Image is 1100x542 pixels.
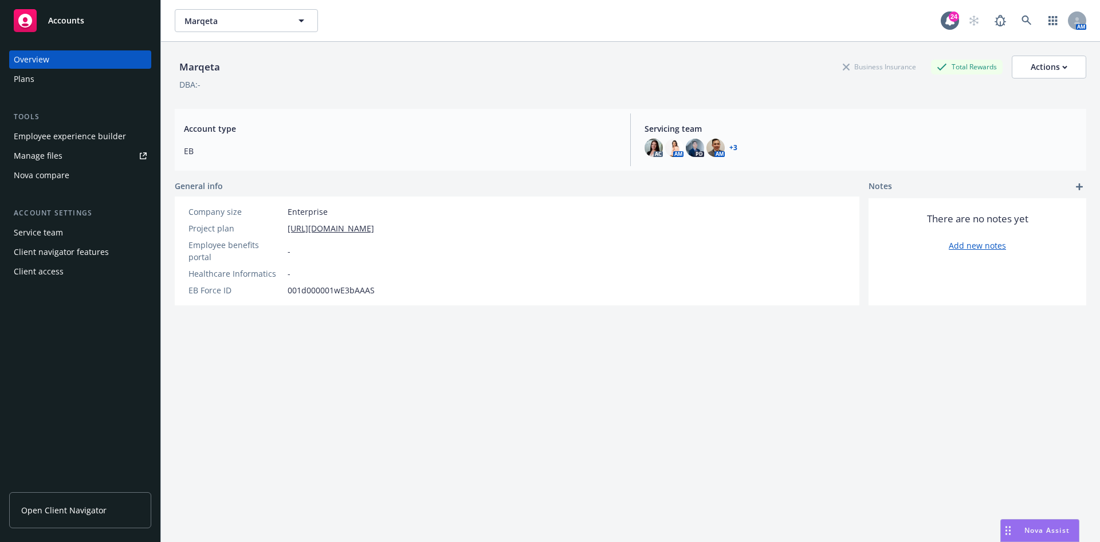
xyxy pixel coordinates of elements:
[14,147,62,165] div: Manage files
[949,239,1006,252] a: Add new notes
[288,222,374,234] a: [URL][DOMAIN_NAME]
[931,60,1003,74] div: Total Rewards
[184,145,616,157] span: EB
[1031,56,1067,78] div: Actions
[14,223,63,242] div: Service team
[14,166,69,184] div: Nova compare
[1001,520,1015,541] div: Drag to move
[949,11,959,22] div: 24
[9,70,151,88] a: Plans
[665,139,683,157] img: photo
[14,50,49,69] div: Overview
[188,239,283,263] div: Employee benefits portal
[1000,519,1079,542] button: Nova Assist
[288,206,328,218] span: Enterprise
[179,78,201,91] div: DBA: -
[1015,9,1038,32] a: Search
[9,166,151,184] a: Nova compare
[9,223,151,242] a: Service team
[175,9,318,32] button: Marqeta
[9,207,151,219] div: Account settings
[1024,525,1070,535] span: Nova Assist
[9,5,151,37] a: Accounts
[14,262,64,281] div: Client access
[645,139,663,157] img: photo
[9,262,151,281] a: Client access
[288,284,375,296] span: 001d000001wE3bAAAS
[869,180,892,194] span: Notes
[989,9,1012,32] a: Report a Bug
[706,139,725,157] img: photo
[48,16,84,25] span: Accounts
[184,15,284,27] span: Marqeta
[9,127,151,146] a: Employee experience builder
[645,123,1077,135] span: Servicing team
[288,245,290,257] span: -
[175,180,223,192] span: General info
[962,9,985,32] a: Start snowing
[14,243,109,261] div: Client navigator features
[175,60,225,74] div: Marqeta
[9,147,151,165] a: Manage files
[188,222,283,234] div: Project plan
[1012,56,1086,78] button: Actions
[9,243,151,261] a: Client navigator features
[9,111,151,123] div: Tools
[14,70,34,88] div: Plans
[188,268,283,280] div: Healthcare Informatics
[288,268,290,280] span: -
[1042,9,1064,32] a: Switch app
[184,123,616,135] span: Account type
[729,144,737,151] a: +3
[21,504,107,516] span: Open Client Navigator
[1072,180,1086,194] a: add
[14,127,126,146] div: Employee experience builder
[837,60,922,74] div: Business Insurance
[188,284,283,296] div: EB Force ID
[9,50,151,69] a: Overview
[927,212,1028,226] span: There are no notes yet
[686,139,704,157] img: photo
[188,206,283,218] div: Company size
